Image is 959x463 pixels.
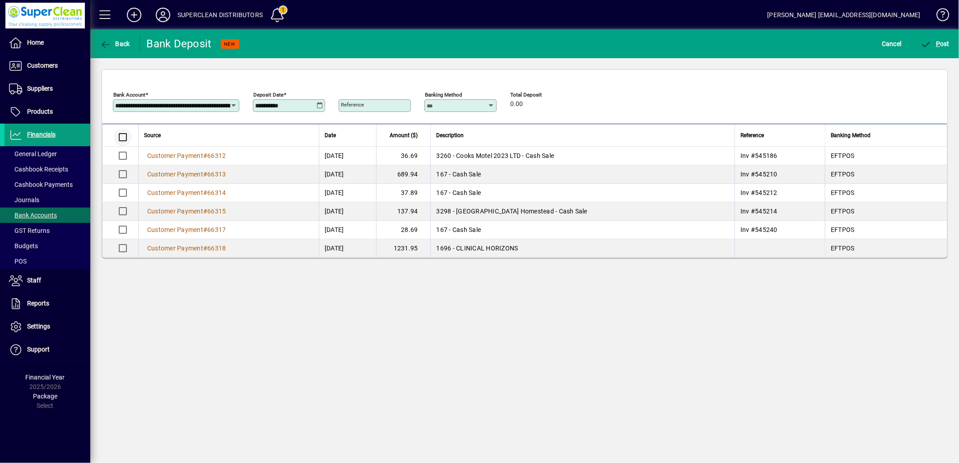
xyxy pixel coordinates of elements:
td: [DATE] [319,239,376,257]
a: Customers [5,55,90,77]
span: Support [27,346,50,353]
span: EFTPOS [831,245,855,252]
td: [DATE] [319,221,376,239]
span: Date [325,130,336,140]
span: Home [27,39,44,46]
div: Banking Method [831,130,936,140]
td: 689.94 [376,165,430,184]
div: Source [144,130,313,140]
span: EFTPOS [831,171,855,178]
span: EFTPOS [831,189,855,196]
span: 167 - Cash Sale [436,189,481,196]
span: Customer Payment [147,152,203,159]
span: NEW [224,41,236,47]
span: Amount ($) [390,130,418,140]
span: EFTPOS [831,208,855,215]
span: # [203,245,207,252]
span: Reference [740,130,764,140]
mat-label: Deposit Date [253,92,284,98]
a: Customer Payment#66317 [144,225,229,235]
a: Suppliers [5,78,90,100]
span: # [203,208,207,215]
span: POS [9,258,27,265]
span: 0.00 [510,101,523,108]
td: 36.69 [376,147,430,165]
span: ost [921,40,950,47]
span: Settings [27,323,50,330]
a: Budgets [5,238,90,254]
span: Inv #545240 [740,226,777,233]
app-page-header-button: Back [90,36,140,52]
div: Date [325,130,371,140]
span: Customer Payment [147,208,203,215]
a: Customer Payment#66314 [144,188,229,198]
span: EFTPOS [831,226,855,233]
button: Back [98,36,132,52]
span: 3298 - [GEOGRAPHIC_DATA] Homestead - Cash Sale [436,208,587,215]
span: GST Returns [9,227,50,234]
span: Customer Payment [147,245,203,252]
span: 167 - Cash Sale [436,171,481,178]
span: Financials [27,131,56,138]
span: Customer Payment [147,226,203,233]
a: Home [5,32,90,54]
div: [PERSON_NAME] [EMAIL_ADDRESS][DOMAIN_NAME] [768,8,921,22]
span: Back [100,40,130,47]
span: Journals [9,196,39,204]
span: # [203,189,207,196]
mat-label: Reference [341,102,364,108]
a: GST Returns [5,223,90,238]
span: Inv #545210 [740,171,777,178]
td: [DATE] [319,202,376,221]
a: Journals [5,192,90,208]
span: Cancel [882,37,902,51]
button: Post [918,36,952,52]
a: Customer Payment#66315 [144,206,229,216]
td: 28.69 [376,221,430,239]
a: Settings [5,315,90,338]
span: 66314 [207,189,226,196]
div: Reference [740,130,819,140]
a: Customer Payment#66312 [144,151,229,161]
td: 1231.95 [376,239,430,257]
span: Customer Payment [147,189,203,196]
td: [DATE] [319,184,376,202]
span: 66317 [207,226,226,233]
span: # [203,152,207,159]
mat-label: Banking Method [425,92,462,98]
span: 66313 [207,171,226,178]
span: EFTPOS [831,152,855,159]
span: Customers [27,62,58,69]
span: # [203,226,207,233]
a: Customer Payment#66318 [144,243,229,253]
span: 66315 [207,208,226,215]
span: 3260 - Cooks Motel 2023 LTD - Cash Sale [436,152,554,159]
td: [DATE] [319,147,376,165]
button: Add [120,7,149,23]
span: Bank Accounts [9,212,57,219]
span: Suppliers [27,85,53,92]
a: Bank Accounts [5,208,90,223]
td: [DATE] [319,165,376,184]
div: SUPERCLEAN DISTRIBUTORS [177,8,263,22]
span: General Ledger [9,150,57,157]
div: Amount ($) [382,130,426,140]
a: Knowledge Base [930,2,948,31]
span: Description [436,130,464,140]
div: Description [436,130,729,140]
a: Support [5,338,90,361]
a: Staff [5,269,90,292]
span: Cashbook Payments [9,181,73,188]
span: Budgets [9,242,38,250]
span: 1696 - CLINICAL HORIZONS [436,245,518,252]
button: Cancel [880,36,904,52]
span: # [203,171,207,178]
td: 37.89 [376,184,430,202]
a: General Ledger [5,146,90,162]
a: Customer Payment#66313 [144,169,229,179]
span: Products [27,108,53,115]
span: 66318 [207,245,226,252]
span: Reports [27,300,49,307]
span: P [936,40,940,47]
span: Source [144,130,161,140]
